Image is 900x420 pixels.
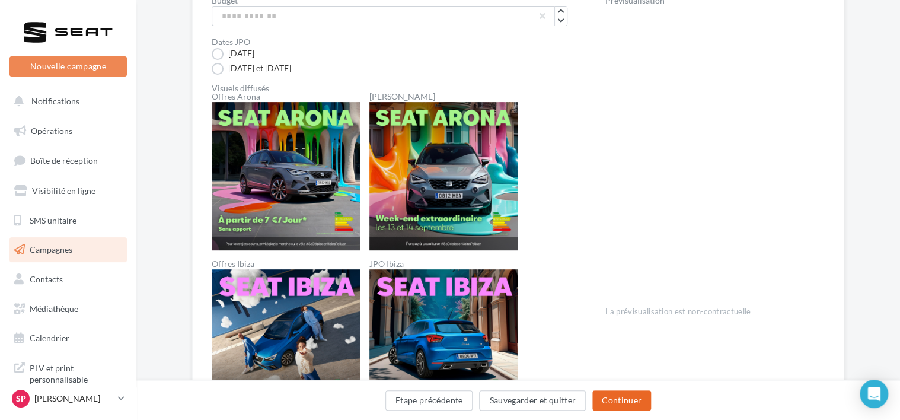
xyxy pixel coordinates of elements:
[369,102,518,250] img: JPO Arona
[212,48,254,60] label: [DATE]
[30,155,98,166] span: Boîte de réception
[212,93,360,101] label: Offres Arona
[9,387,127,410] a: Sp [PERSON_NAME]
[605,302,825,317] div: La prévisualisation est non-contractuelle
[212,102,360,250] img: Offres Arona
[30,244,72,254] span: Campagnes
[212,84,567,93] div: Visuels diffusés
[212,260,360,268] label: Offres Ibiza
[212,63,291,75] label: [DATE] et [DATE]
[30,274,63,284] span: Contacts
[7,326,129,351] a: Calendrier
[7,89,125,114] button: Notifications
[7,297,129,322] a: Médiathèque
[30,215,76,225] span: SMS unitaire
[7,119,129,144] a: Opérations
[369,269,518,418] img: JPO Ibiza
[479,390,586,411] button: Sauvegarder et quitter
[592,390,651,411] button: Continuer
[7,355,129,390] a: PLV et print personnalisable
[7,208,129,233] a: SMS unitaire
[7,237,129,262] a: Campagnes
[385,390,473,411] button: Etape précédente
[32,186,95,196] span: Visibilité en ligne
[30,333,69,343] span: Calendrier
[212,269,360,418] img: Offres Ibiza
[34,393,113,405] p: [PERSON_NAME]
[860,380,888,408] div: Open Intercom Messenger
[31,126,72,136] span: Opérations
[369,260,518,268] label: JPO Ibiza
[31,96,79,106] span: Notifications
[30,360,122,386] span: PLV et print personnalisable
[369,93,518,101] label: [PERSON_NAME]
[212,38,250,46] label: Dates JPO
[9,56,127,77] button: Nouvelle campagne
[7,267,129,292] a: Contacts
[7,179,129,203] a: Visibilité en ligne
[16,393,26,405] span: Sp
[30,304,78,314] span: Médiathèque
[7,148,129,173] a: Boîte de réception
